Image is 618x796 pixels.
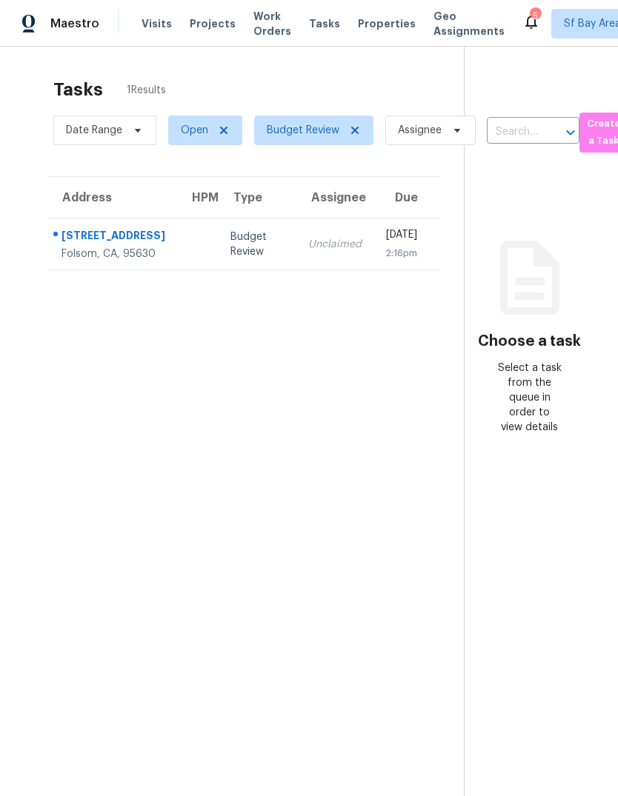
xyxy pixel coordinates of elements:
span: 1 Results [127,83,166,98]
span: Assignee [398,123,442,138]
span: Geo Assignments [433,9,505,39]
div: [STREET_ADDRESS] [62,228,165,247]
div: 2:16pm [385,246,417,261]
div: Folsom, CA, 95630 [62,247,165,261]
span: Tasks [309,19,340,29]
th: Type [219,177,296,218]
button: Open [560,122,581,143]
div: Select a task from the queue in order to view details [497,361,562,435]
div: Unclaimed [308,237,362,252]
th: Due [373,177,440,218]
span: Work Orders [253,9,291,39]
span: Budget Review [267,123,339,138]
div: [DATE] [385,227,417,246]
input: Search by address [487,121,538,144]
th: HPM [177,177,219,218]
th: Assignee [296,177,373,218]
span: Projects [190,16,236,31]
span: Maestro [50,16,99,31]
span: Date Range [66,123,122,138]
th: Address [47,177,177,218]
span: Properties [358,16,416,31]
h3: Choose a task [478,334,581,349]
span: Visits [142,16,172,31]
h2: Tasks [53,82,103,97]
div: Budget Review [230,230,285,259]
div: 5 [530,9,540,24]
span: Open [181,123,208,138]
